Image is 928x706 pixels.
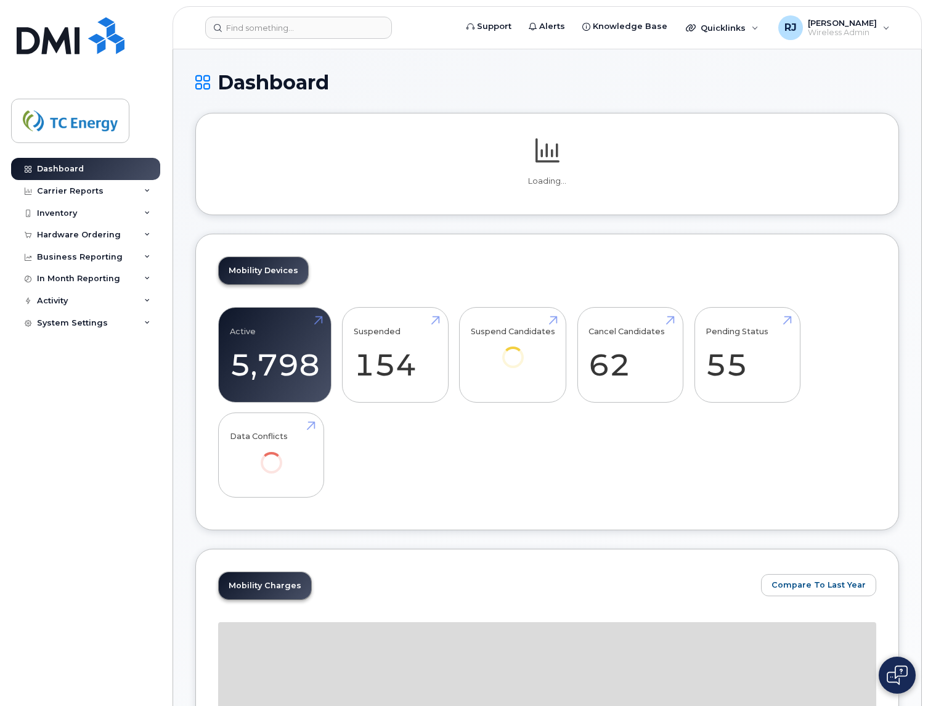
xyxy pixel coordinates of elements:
[706,314,789,396] a: Pending Status 55
[588,314,672,396] a: Cancel Candidates 62
[218,176,876,187] p: Loading...
[471,314,555,385] a: Suspend Candidates
[219,572,311,599] a: Mobility Charges
[230,314,320,396] a: Active 5,798
[219,257,308,284] a: Mobility Devices
[761,574,876,596] button: Compare To Last Year
[771,579,866,591] span: Compare To Last Year
[195,72,899,93] h1: Dashboard
[230,419,313,490] a: Data Conflicts
[887,665,908,685] img: Open chat
[354,314,437,396] a: Suspended 154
